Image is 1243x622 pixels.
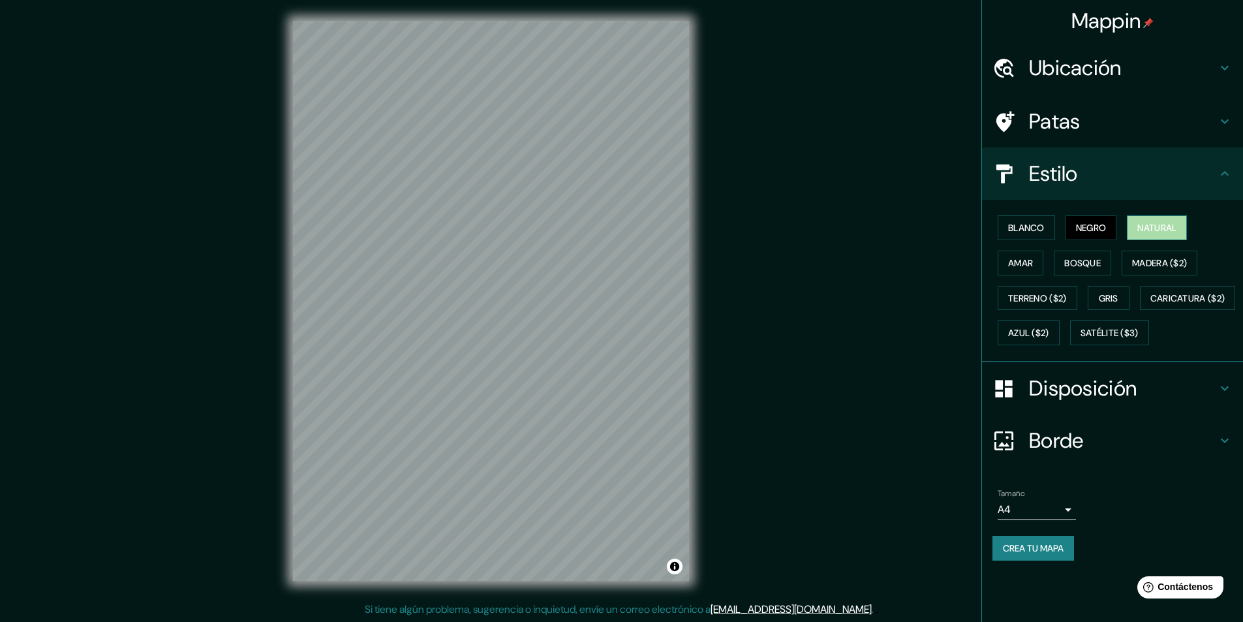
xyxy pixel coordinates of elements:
font: Terreno ($2) [1008,292,1067,304]
button: Gris [1088,286,1129,311]
font: Estilo [1029,160,1078,187]
button: Activar o desactivar atribución [667,559,683,574]
div: Estilo [982,148,1243,200]
div: Ubicación [982,42,1243,94]
font: Azul ($2) [1008,328,1049,339]
font: Bosque [1064,257,1101,269]
div: A4 [998,499,1076,520]
font: Negro [1076,222,1107,234]
button: Satélite ($3) [1070,320,1149,345]
button: Bosque [1054,251,1111,275]
font: Gris [1099,292,1118,304]
font: Disposición [1029,375,1137,402]
button: Azul ($2) [998,320,1060,345]
font: . [872,602,874,616]
font: Si tiene algún problema, sugerencia o inquietud, envíe un correo electrónico a [365,602,711,616]
font: Satélite ($3) [1081,328,1139,339]
font: Amar [1008,257,1033,269]
font: A4 [998,503,1011,516]
font: Blanco [1008,222,1045,234]
div: Patas [982,95,1243,148]
font: Mappin [1071,7,1141,35]
button: Negro [1066,215,1117,240]
button: Caricatura ($2) [1140,286,1236,311]
font: Caricatura ($2) [1150,292,1225,304]
font: Patas [1029,108,1081,135]
font: Crea tu mapa [1003,542,1064,554]
button: Blanco [998,215,1055,240]
div: Borde [982,414,1243,467]
canvas: Mapa [293,21,689,581]
button: Crea tu mapa [992,536,1074,561]
a: [EMAIL_ADDRESS][DOMAIN_NAME] [711,602,872,616]
button: Natural [1127,215,1187,240]
font: Borde [1029,427,1084,454]
font: Madera ($2) [1132,257,1187,269]
font: Natural [1137,222,1176,234]
div: Disposición [982,362,1243,414]
font: Ubicación [1029,54,1122,82]
font: . [876,602,878,616]
font: Tamaño [998,488,1024,499]
iframe: Lanzador de widgets de ayuda [1127,571,1229,608]
img: pin-icon.png [1143,18,1154,28]
button: Madera ($2) [1122,251,1197,275]
button: Amar [998,251,1043,275]
font: . [874,602,876,616]
button: Terreno ($2) [998,286,1077,311]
